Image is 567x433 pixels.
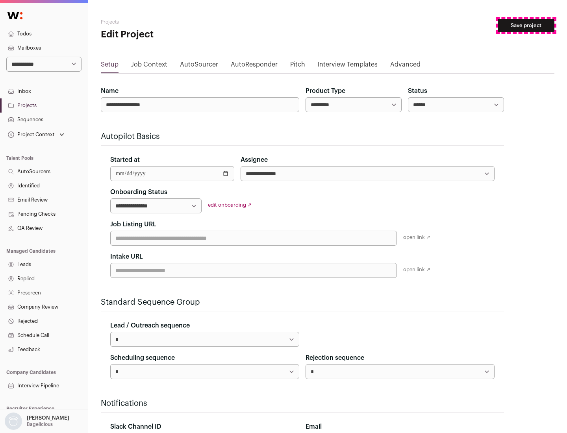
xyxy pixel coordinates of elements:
[110,187,167,197] label: Onboarding Status
[6,129,66,140] button: Open dropdown
[27,421,53,427] p: Bagelicious
[110,220,156,229] label: Job Listing URL
[498,19,554,32] button: Save project
[110,155,140,165] label: Started at
[27,415,69,421] p: [PERSON_NAME]
[3,8,27,24] img: Wellfound
[180,60,218,72] a: AutoSourcer
[110,252,143,261] label: Intake URL
[306,353,364,363] label: Rejection sequence
[131,60,167,72] a: Job Context
[101,19,252,25] h2: Projects
[208,202,252,207] a: edit onboarding ↗
[290,60,305,72] a: Pitch
[408,86,427,96] label: Status
[101,86,119,96] label: Name
[110,321,190,330] label: Lead / Outreach sequence
[306,422,495,431] div: Email
[231,60,278,72] a: AutoResponder
[390,60,421,72] a: Advanced
[110,422,161,431] label: Slack Channel ID
[3,413,71,430] button: Open dropdown
[101,297,504,308] h2: Standard Sequence Group
[5,413,22,430] img: nopic.png
[110,353,175,363] label: Scheduling sequence
[101,28,252,41] h1: Edit Project
[6,131,55,138] div: Project Context
[306,86,345,96] label: Product Type
[101,60,119,72] a: Setup
[241,155,268,165] label: Assignee
[101,398,504,409] h2: Notifications
[101,131,504,142] h2: Autopilot Basics
[318,60,378,72] a: Interview Templates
